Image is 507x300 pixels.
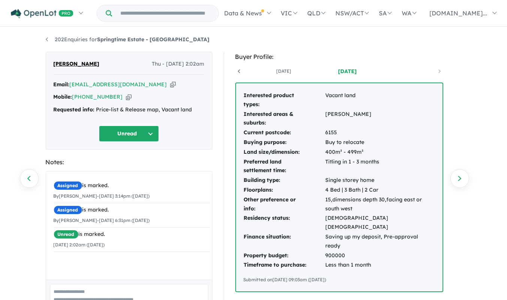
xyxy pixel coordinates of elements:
td: Finance situation: [244,232,325,251]
input: Try estate name, suburb, builder or developer [114,5,217,21]
div: is marked. [54,230,210,239]
button: Copy [170,81,176,88]
td: Saving up my deposit, Pre-approval ready [325,232,435,251]
td: [DEMOGRAPHIC_DATA] [DEMOGRAPHIC_DATA] [325,213,435,232]
td: Vacant land [325,91,435,109]
td: Timeframe to purchase: [244,260,325,270]
a: 202Enquiries forSpringtime Estate - [GEOGRAPHIC_DATA] [46,36,210,43]
td: 900000 [325,251,435,261]
strong: Email: [54,81,70,88]
div: Notes: [46,157,212,167]
td: 15,dimensions depth 30,facing east or south west [325,195,435,214]
td: Other preference or info: [244,195,325,214]
div: Submitted on [DATE] 09:03am ([DATE]) [244,276,435,283]
div: is marked. [54,181,210,190]
td: Preferred land settlement time: [244,157,325,176]
span: Assigned [54,205,82,214]
div: is marked. [54,205,210,214]
td: Buy to relocate [325,138,435,147]
td: Titling in 1 - 3 months [325,157,435,176]
a: [EMAIL_ADDRESS][DOMAIN_NAME] [70,81,167,88]
td: Interested areas & suburbs: [244,109,325,128]
td: Single storey home [325,175,435,185]
a: [PHONE_NUMBER] [72,93,123,100]
nav: breadcrumb [46,35,462,44]
a: [DATE] [316,67,379,75]
small: [DATE] 2:02am ([DATE]) [54,242,105,247]
button: Copy [126,93,132,101]
td: Residency status: [244,213,325,232]
span: [DOMAIN_NAME]... [429,9,487,17]
td: Property budget: [244,251,325,261]
span: Unread [54,230,79,239]
a: [DATE] [252,67,316,75]
td: Buying purpose: [244,138,325,147]
strong: Springtime Estate - [GEOGRAPHIC_DATA] [97,36,210,43]
small: By [PERSON_NAME] - [DATE] 6:31pm ([DATE]) [54,217,150,223]
td: Current postcode: [244,128,325,138]
td: Less than 1 month [325,260,435,270]
td: 6155 [325,128,435,138]
td: [PERSON_NAME] [325,109,435,128]
div: Price-list & Release map, Vacant land [54,105,205,114]
td: 400m² - 499m² [325,147,435,157]
span: Assigned [54,181,82,190]
span: [PERSON_NAME] [54,60,100,69]
strong: Mobile: [54,93,72,100]
td: 4 Bed | 3 Bath | 2 Car [325,185,435,195]
td: Floorplans: [244,185,325,195]
div: Buyer Profile: [235,52,443,62]
strong: Requested info: [54,106,95,113]
img: Openlot PRO Logo White [11,9,73,18]
span: Thu - [DATE] 2:02am [152,60,205,69]
td: Land size/dimension: [244,147,325,157]
td: Interested product types: [244,91,325,109]
small: By [PERSON_NAME] - [DATE] 3:14pm ([DATE]) [54,193,150,199]
button: Unread [99,126,159,142]
td: Building type: [244,175,325,185]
